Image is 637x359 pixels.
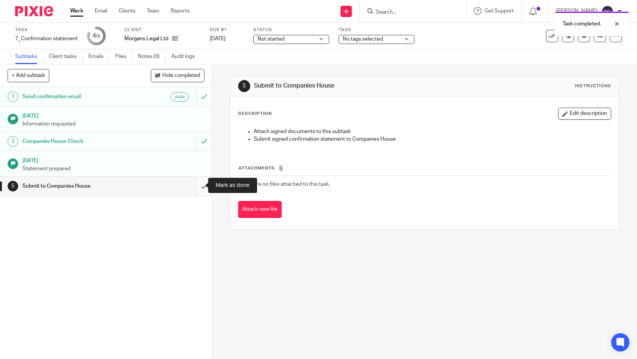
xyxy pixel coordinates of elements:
div: Instructions [575,83,611,89]
a: Team [147,7,159,15]
a: Email [95,7,107,15]
div: 5 [238,80,250,92]
button: + Add subtask [8,69,49,82]
a: Clients [119,7,135,15]
button: Hide completed [151,69,204,82]
h1: [DATE] [22,155,204,165]
img: svg%3E [601,5,613,17]
a: Files [115,49,132,64]
h1: Submit to Companies House [22,180,133,192]
span: No tags selected [343,36,383,42]
p: Statement prepared [22,165,204,172]
div: 4 [93,31,100,40]
span: Hide completed [162,73,200,79]
label: Due by [210,27,244,33]
p: Information requested [22,120,204,128]
p: Submit signed confirmation statement to Companies House [254,135,611,143]
a: Audit logs [171,49,201,64]
h1: [DATE] [22,110,204,120]
h1: Send confirmation email [22,91,133,102]
p: Task completed. [563,20,601,28]
div: 1 [8,91,18,102]
a: Client tasks [49,49,83,64]
p: Description [238,111,272,117]
h1: Submit to Companies House [254,82,441,90]
label: Status [253,27,329,33]
p: Morgans Legal Ltd [124,35,168,42]
p: Attach signed documents to this subtask [254,128,611,135]
a: Emails [88,49,110,64]
a: Notes (0) [138,49,166,64]
small: /5 [96,34,100,38]
a: Subtasks [15,49,43,64]
span: Attachments [238,166,275,170]
div: Auto [171,92,189,102]
label: Client [124,27,200,33]
h1: Companies House Check [22,136,133,147]
div: 3 [8,136,18,147]
a: Work [70,7,83,15]
button: Attach new file [238,201,282,218]
span: There are no files attached to this task. [238,182,330,187]
img: Pixie [15,6,53,16]
span: Not started [257,36,284,42]
button: Edit description [558,108,611,120]
span: [DATE] [210,36,226,41]
label: Task [15,27,78,33]
a: Reports [171,7,190,15]
div: 5 [8,181,18,191]
div: 7_Confirmation statement [15,35,78,42]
